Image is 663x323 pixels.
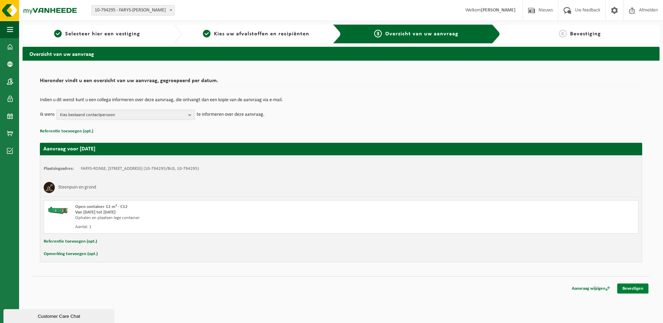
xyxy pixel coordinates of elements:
[23,47,660,60] h2: Overzicht van uw aanvraag
[81,166,199,172] td: FARYS-RONSE, [STREET_ADDRESS] (10-794295/BUS, 10-794295)
[3,308,116,323] iframe: chat widget
[75,215,369,221] div: Ophalen en plaatsen lege container
[56,110,195,120] button: Kies bestaand contactpersoon
[185,30,327,38] a: 2Kies uw afvalstoffen en recipiënten
[44,237,97,246] button: Referentie toevoegen (opt.)
[385,31,458,37] span: Overzicht van uw aanvraag
[75,210,115,215] strong: Van [DATE] tot [DATE]
[44,250,98,259] button: Opmerking toevoegen (opt.)
[48,204,68,215] img: HK-XC-12-GN-00.png
[559,30,567,37] span: 4
[374,30,382,37] span: 3
[617,283,648,294] a: Bevestigen
[40,98,642,103] p: Indien u dit wenst kunt u een collega informeren over deze aanvraag, die ontvangt dan een kopie v...
[65,31,140,37] span: Selecteer hier een vestiging
[60,110,186,120] span: Kies bestaand contactpersoon
[92,5,175,16] span: 10-794295 - FARYS-RONSE - RONSE
[43,146,95,152] strong: Aanvraag voor [DATE]
[567,283,615,294] a: Aanvraag wijzigen
[40,110,54,120] p: Ik wens
[75,224,369,230] div: Aantal: 1
[58,182,96,193] h3: Steenpuin en grond
[92,6,174,15] span: 10-794295 - FARYS-RONSE - RONSE
[75,204,128,209] span: Open container 12 m³ - C12
[40,127,93,136] button: Referentie toevoegen (opt.)
[40,78,642,87] h2: Hieronder vindt u een overzicht van uw aanvraag, gegroepeerd per datum.
[44,166,74,171] strong: Plaatsingsadres:
[214,31,309,37] span: Kies uw afvalstoffen en recipiënten
[203,30,210,37] span: 2
[570,31,601,37] span: Bevestiging
[26,30,168,38] a: 1Selecteer hier een vestiging
[197,110,265,120] p: te informeren over deze aanvraag.
[481,8,516,13] strong: [PERSON_NAME]
[54,30,62,37] span: 1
